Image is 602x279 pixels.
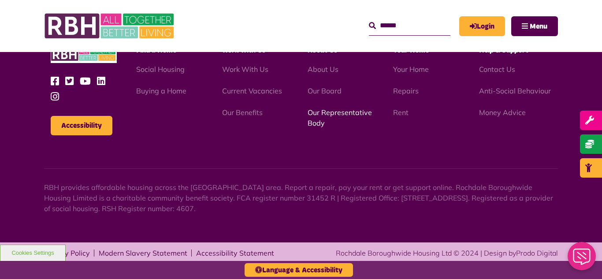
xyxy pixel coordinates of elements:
a: Privacy Policy [44,249,90,257]
button: Language & Accessibility [245,263,353,277]
a: Contact Us [479,65,515,74]
button: Navigation [511,16,558,36]
a: Accessibility Statement [196,249,274,257]
img: RBH [51,46,117,63]
a: Social Housing - open in a new tab [136,65,185,74]
input: Search [369,16,450,35]
img: RBH [44,9,176,43]
a: Buying a Home [136,86,186,95]
a: Current Vacancies [222,86,282,95]
a: Money Advice [479,108,526,117]
iframe: Netcall Web Assistant for live chat [562,239,602,279]
a: Our Representative Body [308,108,372,127]
a: Repairs [393,86,419,95]
a: About Us [308,65,338,74]
a: Prodo Digital - open in a new tab [516,249,558,257]
a: Our Board [308,86,342,95]
a: Our Benefits [222,108,263,117]
a: Work With Us [222,65,268,74]
span: Menu [530,23,547,30]
button: Accessibility [51,116,112,135]
a: Modern Slavery Statement - open in a new tab [99,249,187,257]
p: RBH provides affordable housing across the [GEOGRAPHIC_DATA] area. Report a repair, pay your rent... [44,182,558,214]
a: Anti-Social Behaviour [479,86,551,95]
div: Rochdale Boroughwide Housing Ltd © 2024 | Design by [336,248,558,258]
a: Rent [393,108,409,117]
a: Your Home [393,65,429,74]
a: MyRBH [459,16,505,36]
